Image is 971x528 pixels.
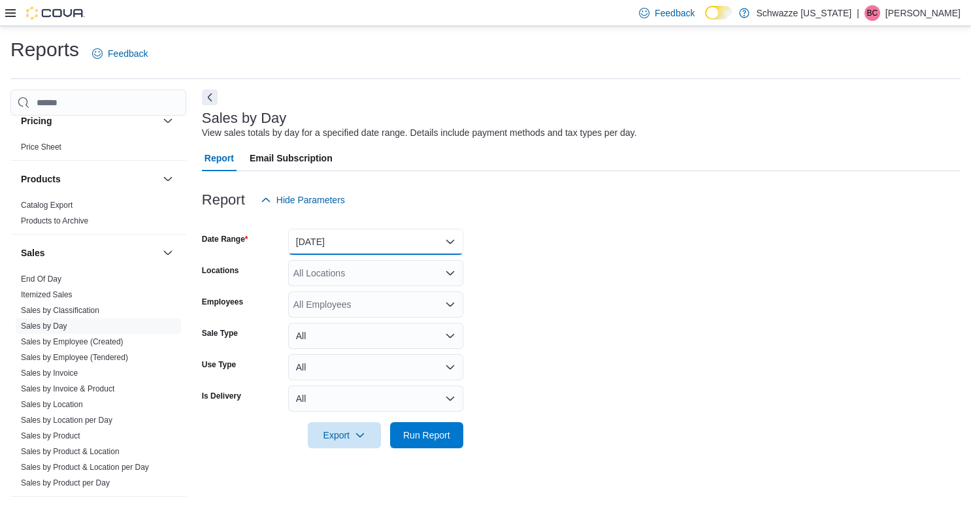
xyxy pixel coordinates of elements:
[21,352,128,363] span: Sales by Employee (Tendered)
[756,5,851,21] p: Schwazze [US_STATE]
[403,429,450,442] span: Run Report
[21,306,99,315] a: Sales by Classification
[202,90,218,105] button: Next
[705,6,732,20] input: Dark Mode
[445,299,455,310] button: Open list of options
[288,323,463,349] button: All
[10,271,186,496] div: Sales
[202,192,245,208] h3: Report
[202,110,287,126] h3: Sales by Day
[885,5,961,21] p: [PERSON_NAME]
[202,328,238,338] label: Sale Type
[21,478,110,488] span: Sales by Product per Day
[21,246,157,259] button: Sales
[21,508,157,521] button: Taxes
[21,400,83,409] a: Sales by Location
[864,5,880,21] div: Brennan Croy
[21,322,67,331] a: Sales by Day
[202,297,243,307] label: Employees
[160,245,176,261] button: Sales
[21,369,78,378] a: Sales by Invoice
[21,337,123,346] a: Sales by Employee (Created)
[160,113,176,129] button: Pricing
[21,368,78,378] span: Sales by Invoice
[390,422,463,448] button: Run Report
[21,274,61,284] a: End Of Day
[21,447,120,456] a: Sales by Product & Location
[21,142,61,152] a: Price Sheet
[202,234,248,244] label: Date Range
[21,305,99,316] span: Sales by Classification
[21,200,73,210] span: Catalog Export
[316,422,373,448] span: Export
[87,41,153,67] a: Feedback
[21,415,112,425] span: Sales by Location per Day
[21,446,120,457] span: Sales by Product & Location
[21,114,157,127] button: Pricing
[655,7,695,20] span: Feedback
[21,216,88,225] a: Products to Archive
[108,47,148,60] span: Feedback
[10,37,79,63] h1: Reports
[21,478,110,487] a: Sales by Product per Day
[10,139,186,160] div: Pricing
[288,386,463,412] button: All
[21,353,128,362] a: Sales by Employee (Tendered)
[857,5,859,21] p: |
[10,197,186,234] div: Products
[26,7,85,20] img: Cova
[21,462,149,472] span: Sales by Product & Location per Day
[21,216,88,226] span: Products to Archive
[445,268,455,278] button: Open list of options
[21,399,83,410] span: Sales by Location
[255,187,350,213] button: Hide Parameters
[21,337,123,347] span: Sales by Employee (Created)
[21,431,80,441] span: Sales by Product
[250,145,333,171] span: Email Subscription
[21,289,73,300] span: Itemized Sales
[205,145,234,171] span: Report
[867,5,878,21] span: BC
[21,416,112,425] a: Sales by Location per Day
[21,384,114,393] a: Sales by Invoice & Product
[202,126,637,140] div: View sales totals by day for a specified date range. Details include payment methods and tax type...
[308,422,381,448] button: Export
[288,354,463,380] button: All
[288,229,463,255] button: [DATE]
[21,114,52,127] h3: Pricing
[276,193,345,206] span: Hide Parameters
[21,201,73,210] a: Catalog Export
[21,173,61,186] h3: Products
[202,265,239,276] label: Locations
[21,173,157,186] button: Products
[160,507,176,523] button: Taxes
[21,246,45,259] h3: Sales
[21,508,46,521] h3: Taxes
[21,431,80,440] a: Sales by Product
[202,391,241,401] label: Is Delivery
[21,290,73,299] a: Itemized Sales
[21,463,149,472] a: Sales by Product & Location per Day
[21,384,114,394] span: Sales by Invoice & Product
[160,171,176,187] button: Products
[202,359,236,370] label: Use Type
